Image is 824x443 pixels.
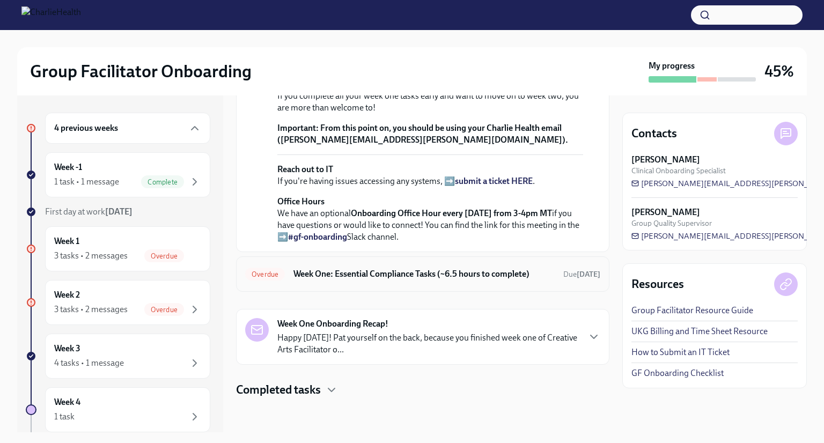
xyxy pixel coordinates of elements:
strong: Onboarding Office Hour every [DATE] from 3-4pm MT [351,208,552,218]
span: Overdue [144,306,184,314]
a: Week 23 tasks • 2 messagesOverdue [26,280,210,325]
strong: From this point on, you should be using your Charlie Health email ([PERSON_NAME][EMAIL_ADDRESS][P... [277,123,568,145]
p: If you complete all your week one tasks early and want to move on to week two, you are more than ... [277,90,583,114]
div: 1 task • 1 message [54,176,119,188]
a: Week -11 task • 1 messageComplete [26,152,210,197]
h6: 4 previous weeks [54,122,118,134]
span: First day at work [45,206,133,217]
h6: Week 4 [54,396,80,408]
strong: [PERSON_NAME] [631,154,700,166]
strong: [DATE] [577,270,600,279]
a: First day at work[DATE] [26,206,210,218]
p: We have an optional if you have questions or would like to connect! You can find the link for thi... [277,196,583,243]
a: OverdueWeek One: Essential Compliance Tasks (~6.5 hours to complete)Due[DATE] [245,265,600,283]
h4: Resources [631,276,684,292]
a: Week 34 tasks • 1 message [26,334,210,379]
div: 4 previous weeks [45,113,210,144]
a: submit a ticket HERE [455,176,533,186]
strong: [DATE] [105,206,133,217]
span: Overdue [144,252,184,260]
h6: Week -1 [54,161,82,173]
div: 4 tasks • 1 message [54,357,124,369]
p: If you're having issues accessing any systems, ➡️ . [277,164,583,187]
a: #gf-onboarding [288,232,347,242]
h3: 45% [764,62,794,81]
a: Group Facilitator Resource Guide [631,305,753,316]
strong: Important: [277,123,319,133]
div: 3 tasks • 2 messages [54,250,128,262]
p: Happy [DATE]! Pat yourself on the back, because you finished week one of Creative Arts Facilitato... [277,332,579,356]
a: Week 41 task [26,387,210,432]
a: UKG Billing and Time Sheet Resource [631,326,768,337]
div: 1 task [54,411,75,423]
a: How to Submit an IT Ticket [631,346,730,358]
span: Due [563,270,600,279]
h6: Week One: Essential Compliance Tasks (~6.5 hours to complete) [293,268,555,280]
h2: Group Facilitator Onboarding [30,61,252,82]
h6: Week 3 [54,343,80,355]
span: July 28th, 2025 10:00 [563,269,600,279]
strong: Week One Onboarding Recap! [277,318,388,330]
span: Clinical Onboarding Specialist [631,166,726,176]
a: Week 13 tasks • 2 messagesOverdue [26,226,210,271]
span: Overdue [245,270,285,278]
strong: My progress [649,60,695,72]
h6: Week 2 [54,289,80,301]
strong: Reach out to IT [277,164,333,174]
h4: Contacts [631,125,677,142]
a: GF Onboarding Checklist [631,367,724,379]
strong: [PERSON_NAME] [631,206,700,218]
h6: Week 1 [54,235,79,247]
strong: Office Hours [277,196,325,206]
span: Group Quality Supervisor [631,218,712,228]
h4: Completed tasks [236,382,321,398]
div: Completed tasks [236,382,609,398]
span: Complete [141,178,184,186]
div: 3 tasks • 2 messages [54,304,128,315]
img: CharlieHealth [21,6,81,24]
